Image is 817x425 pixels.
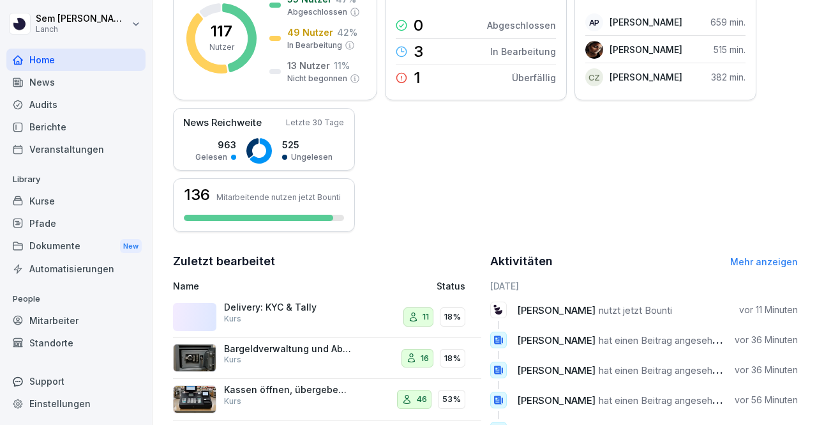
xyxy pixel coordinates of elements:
a: Delivery: KYC & TallyKurs1118% [173,297,481,338]
p: 3 [414,44,423,59]
a: DokumenteNew [6,235,146,258]
p: Gelesen [195,151,227,163]
a: Bargeldverwaltung und AbholungKurs1618% [173,338,481,380]
p: 16 [421,352,429,365]
div: Support [6,370,146,392]
p: 1 [414,70,421,86]
p: Nutzer [209,42,234,53]
span: [PERSON_NAME] [517,364,596,376]
a: Automatisierungen [6,258,146,280]
p: Kurs [224,396,241,407]
p: People [6,289,146,309]
span: hat einen Beitrag angesehen [599,364,723,376]
a: Pfade [6,212,146,235]
p: Sem [PERSON_NAME] [36,13,129,24]
span: hat einen Beitrag angesehen [599,394,723,406]
p: Mitarbeitende nutzen jetzt Bounti [216,192,341,202]
p: Lanch [36,25,129,34]
a: Standorte [6,332,146,354]
p: 11 [423,311,429,323]
p: 42 % [337,26,357,39]
div: CZ [585,68,603,86]
p: 525 [282,138,333,151]
span: nutzt jetzt Bounti [599,304,672,316]
img: th9trzu144u9p3red8ow6id8.png [173,344,216,372]
h6: [DATE] [490,279,798,293]
p: Kurs [224,354,241,366]
p: Letzte 30 Tage [286,117,344,128]
a: Veranstaltungen [6,138,146,160]
p: In Bearbeitung [490,45,556,58]
a: Kurse [6,190,146,212]
h2: Aktivitäten [490,252,553,270]
p: In Bearbeitung [287,40,342,51]
p: vor 36 Minuten [735,364,798,376]
p: 13 Nutzer [287,59,330,72]
p: 963 [195,138,236,151]
p: 515 min. [714,43,746,56]
span: hat einen Beitrag angesehen [599,334,723,346]
p: 659 min. [710,15,746,29]
a: Berichte [6,116,146,138]
p: 11 % [334,59,350,72]
p: 46 [416,393,427,406]
a: Audits [6,93,146,116]
p: 18% [444,311,461,323]
p: Kassen öffnen, übergeben & schließen [224,384,352,396]
a: News [6,71,146,93]
h3: 136 [184,187,210,203]
p: [PERSON_NAME] [610,15,682,29]
p: 117 [211,24,232,39]
p: vor 56 Minuten [735,394,798,406]
p: Library [6,169,146,190]
p: [PERSON_NAME] [610,70,682,84]
p: [PERSON_NAME] [610,43,682,56]
p: 53% [442,393,461,406]
p: Delivery: KYC & Tally [224,302,352,313]
p: 49 Nutzer [287,26,333,39]
a: Einstellungen [6,392,146,415]
p: Bargeldverwaltung und Abholung [224,343,352,355]
p: 382 min. [711,70,746,84]
div: AP [585,13,603,31]
p: Ungelesen [291,151,333,163]
p: Abgeschlossen [487,19,556,32]
a: Mitarbeiter [6,309,146,332]
div: New [120,239,142,254]
div: Dokumente [6,235,146,258]
p: Nicht begonnen [287,73,347,84]
a: Kassen öffnen, übergeben & schließenKurs4653% [173,379,481,421]
a: Mehr anzeigen [730,256,798,267]
img: h81973bi7xjfk70fncdre0go.png [173,385,216,413]
p: Abgeschlossen [287,6,347,18]
p: vor 36 Minuten [735,334,798,346]
p: 18% [444,352,461,365]
span: [PERSON_NAME] [517,334,596,346]
p: Name [173,279,358,293]
span: [PERSON_NAME] [517,394,596,406]
span: [PERSON_NAME] [517,304,596,316]
p: Kurs [224,313,241,325]
p: Überfällig [512,71,556,84]
p: Status [437,279,465,293]
p: News Reichweite [183,116,262,130]
h2: Zuletzt bearbeitet [173,252,481,270]
img: lbqg5rbd359cn7pzouma6c8b.png [585,41,603,59]
p: 0 [414,18,423,33]
a: Home [6,49,146,71]
p: vor 11 Minuten [739,304,798,316]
